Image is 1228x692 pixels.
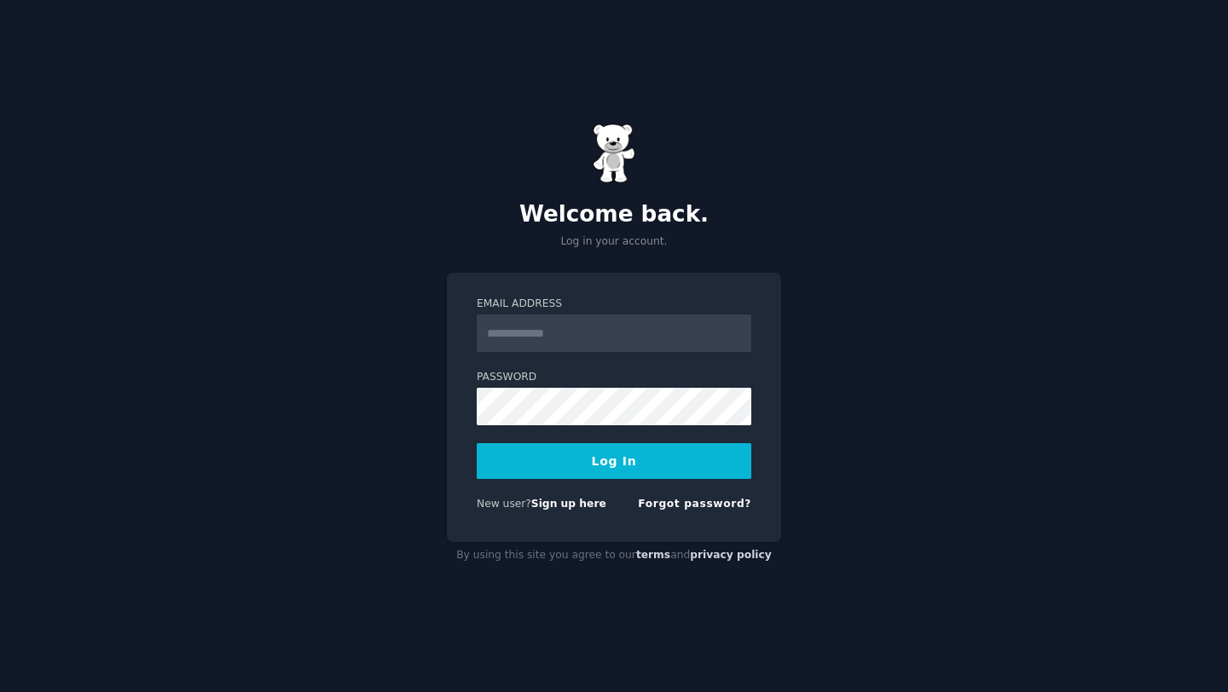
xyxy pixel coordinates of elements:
a: Forgot password? [638,498,751,510]
h2: Welcome back. [447,201,781,228]
label: Password [477,370,751,385]
button: Log In [477,443,751,479]
a: terms [636,549,670,561]
p: Log in your account. [447,234,781,250]
img: Gummy Bear [593,124,635,183]
a: privacy policy [690,549,772,561]
label: Email Address [477,297,751,312]
span: New user? [477,498,531,510]
a: Sign up here [531,498,606,510]
div: By using this site you agree to our and [447,542,781,569]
